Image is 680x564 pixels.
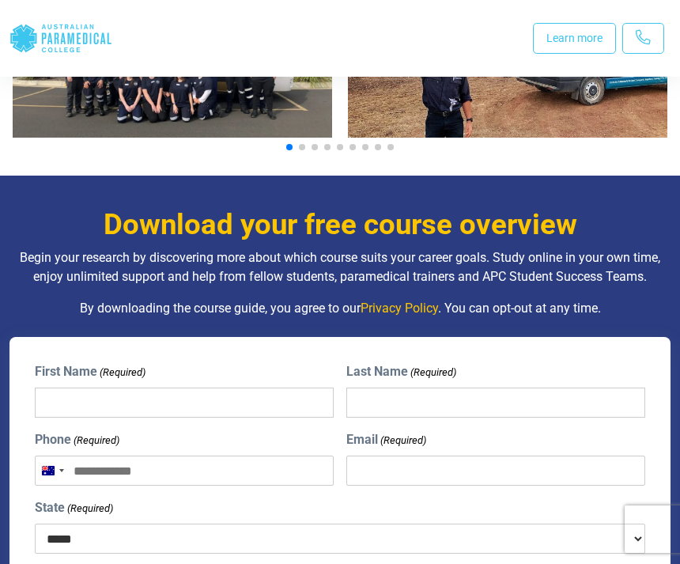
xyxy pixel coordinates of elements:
span: Go to slide 4 [324,144,331,150]
span: (Required) [409,365,456,380]
label: Email [346,430,426,449]
label: Last Name [346,362,456,381]
span: (Required) [379,433,426,449]
label: State [35,498,113,517]
p: Begin your research by discovering more about which course suits your career goals. Study online ... [9,248,671,286]
span: Go to slide 1 [286,144,293,150]
span: Go to slide 9 [387,144,394,150]
span: Go to slide 2 [299,144,305,150]
span: Go to slide 7 [362,144,368,150]
p: By downloading the course guide, you agree to our . You can opt-out at any time. [9,299,671,318]
button: Selected country [36,456,69,485]
span: Go to slide 3 [312,144,318,150]
span: Go to slide 6 [349,144,356,150]
label: First Name [35,362,145,381]
span: Go to slide 8 [375,144,381,150]
a: Learn more [533,23,616,54]
span: Go to slide 5 [337,144,343,150]
h3: Download your free course overview [9,207,671,242]
span: (Required) [66,501,114,517]
a: Privacy Policy [361,301,438,316]
label: Phone [35,430,119,449]
span: (Required) [73,433,120,449]
span: (Required) [99,365,146,380]
div: Australian Paramedical College [9,13,112,64]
